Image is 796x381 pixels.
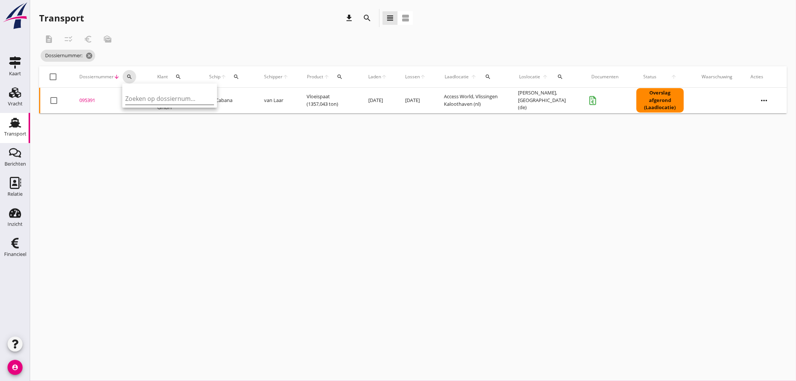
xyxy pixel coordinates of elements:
i: search [558,74,564,80]
span: Status [636,73,664,80]
i: download [345,14,354,23]
span: Product [307,73,323,80]
div: Transport [39,12,84,24]
i: search [126,74,132,80]
i: search [337,74,343,80]
i: arrow_upward [664,74,684,80]
img: logo-small.a267ee39.svg [2,2,29,30]
td: Vloeispaat (1357,043 ton) [298,88,360,113]
span: Lossen [406,73,420,80]
i: arrow_upward [541,74,550,80]
div: Kaart [9,71,21,76]
span: Loslocatie [518,73,541,80]
div: Inzicht [8,222,23,227]
div: Berichten [5,162,26,166]
i: arrow_upward [420,74,426,80]
div: 095391 [79,97,139,104]
i: arrow_upward [470,74,477,80]
i: search [485,74,491,80]
div: Acties [751,73,778,80]
i: arrow_upward [220,74,226,80]
i: cancel [85,52,93,59]
i: search [176,74,182,80]
td: La Cabana [200,88,255,113]
div: Waarschuwing [702,73,733,80]
td: van Laar [255,88,298,113]
i: search [363,14,372,23]
div: Documenten [591,73,618,80]
div: Transport [4,131,26,136]
i: arrow_upward [283,74,289,80]
div: Vracht [8,101,23,106]
i: arrow_upward [381,74,387,80]
span: Dossiernummer: [41,50,95,62]
i: view_agenda [401,14,410,23]
i: view_headline [386,14,395,23]
i: arrow_upward [323,74,330,80]
span: Schip [209,73,220,80]
td: [PERSON_NAME], [GEOGRAPHIC_DATA] (de) [509,88,582,113]
i: arrow_downward [114,74,120,80]
div: Overslag afgerond (Laadlocatie) [636,88,684,113]
i: account_circle [8,360,23,375]
span: Laadlocatie [444,73,470,80]
div: Klant [157,68,191,86]
span: Schipper [264,73,283,80]
div: Financieel [4,252,26,257]
td: Access World, Vlissingen Kaloothaven (nl) [435,88,509,113]
span: Laden [369,73,381,80]
span: Dossiernummer [79,73,114,80]
td: [DATE] [360,88,396,113]
input: Zoeken op dossiernummer... [125,93,204,105]
td: [DATE] [396,88,435,113]
i: more_horiz [754,90,775,111]
i: search [233,74,239,80]
div: Relatie [8,192,23,197]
